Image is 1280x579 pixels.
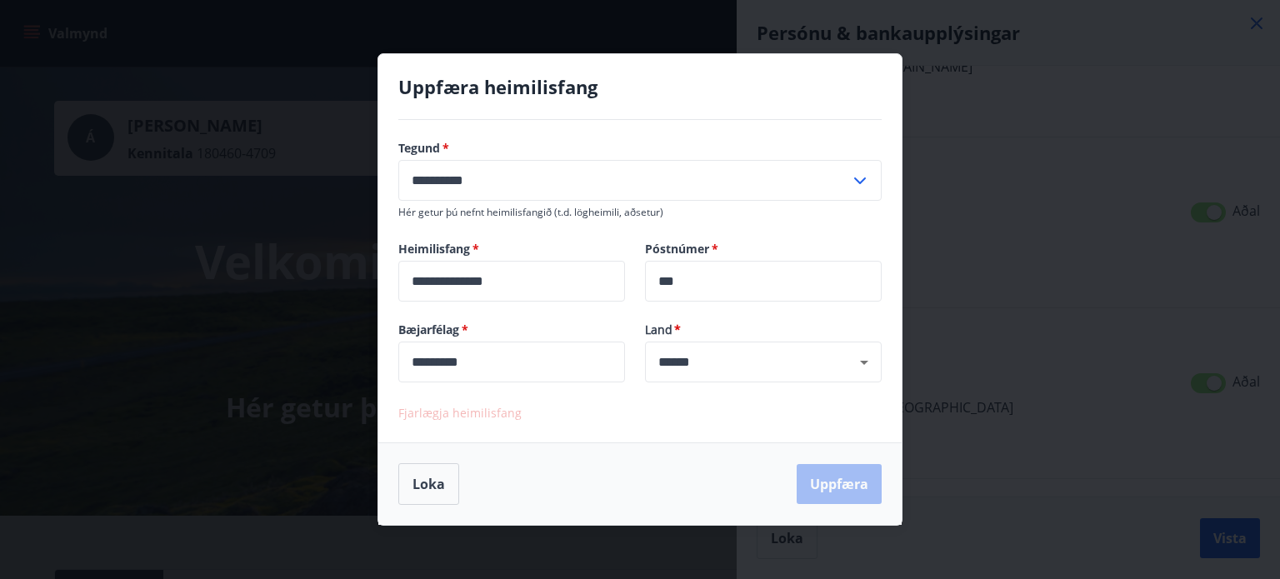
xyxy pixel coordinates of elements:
[398,241,625,257] label: Heimilisfang
[398,342,625,382] div: Bæjarfélag
[645,241,882,257] label: Póstnúmer
[398,463,459,505] button: Loka
[398,205,663,219] span: Hér getur þú nefnt heimilisfangið (t.d. lögheimili, aðsetur)
[645,261,882,302] div: Póstnúmer
[645,322,882,338] span: Land
[398,261,625,302] div: Heimilisfang
[398,405,522,421] span: Fjarlægja heimilisfang
[398,74,882,99] h4: Uppfæra heimilisfang
[398,140,882,157] label: Tegund
[852,351,876,374] button: Open
[398,322,625,338] label: Bæjarfélag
